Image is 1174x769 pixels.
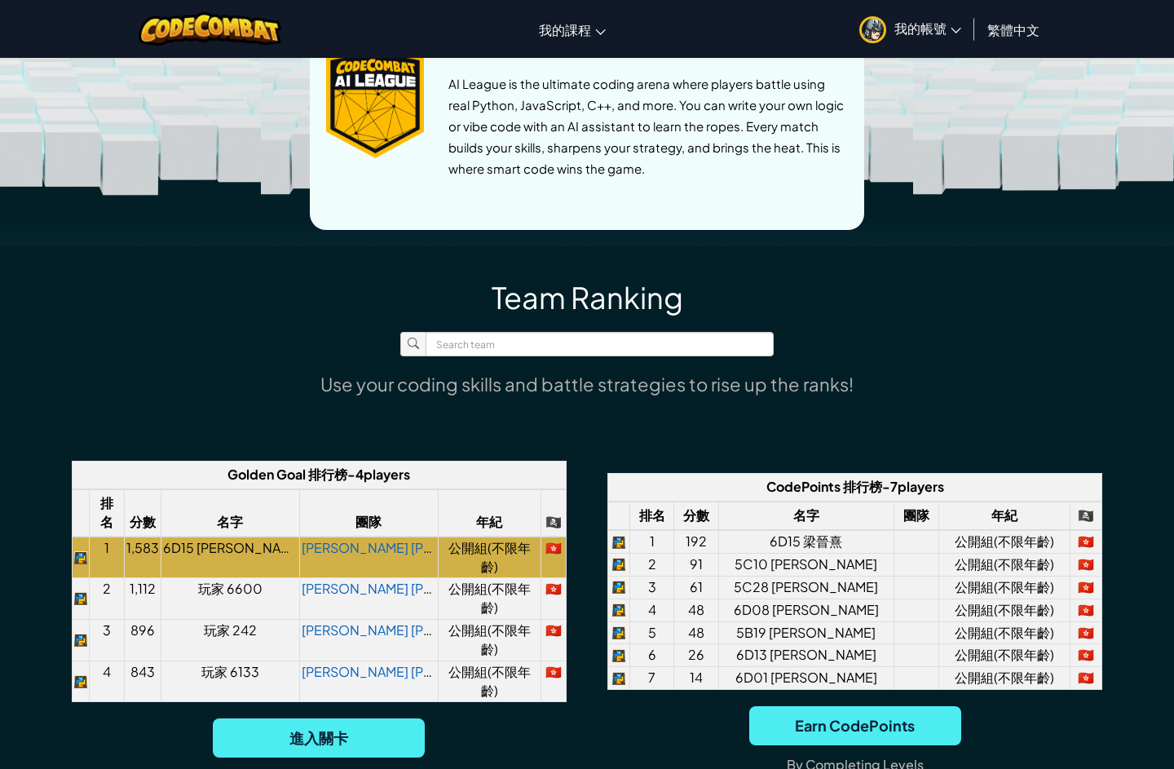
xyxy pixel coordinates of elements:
[674,576,718,599] td: 61
[987,21,1039,38] span: 繁體中文
[938,599,1070,621] td: 公開組(不限年齡)
[161,578,299,620] td: 玩家 6600
[227,466,306,483] span: Golden Goal
[541,537,566,578] td: Hong Kong
[438,489,541,537] th: 年紀
[938,576,1070,599] td: 公開組(不限年齡)
[938,667,1070,690] td: 公開組(不限年齡)
[629,576,673,599] td: 3
[629,667,673,690] td: 7
[608,576,630,599] td: python
[355,466,364,483] span: 4
[124,537,161,578] td: 1,583
[308,466,347,483] span: 排行榜
[139,12,281,46] img: CodeCombat logo
[364,466,410,483] span: players
[1070,599,1101,621] td: Hong Kong
[629,554,673,577] td: 2
[1070,621,1101,644] td: Hong Kong
[859,16,886,43] img: avatar
[161,489,299,537] th: 名字
[718,667,894,690] td: 6D01 [PERSON_NAME]
[608,599,630,621] td: python
[674,530,718,553] td: 192
[608,667,630,690] td: python
[629,621,673,644] td: 5
[749,706,961,745] a: Earn CodePoints
[302,539,518,556] a: [PERSON_NAME] [PERSON_NAME]
[90,537,125,578] td: 1
[608,554,630,577] td: python
[124,578,161,620] td: 1,112
[674,644,718,667] td: 26
[629,502,673,530] th: 排名
[629,530,673,553] td: 1
[851,3,969,55] a: 我的帳號
[302,663,518,680] a: [PERSON_NAME] [PERSON_NAME]
[302,580,518,597] a: [PERSON_NAME] [PERSON_NAME]
[938,621,1070,644] td: 公開組(不限年齡)
[718,502,894,530] th: 名字
[766,478,841,495] span: CodePoints
[629,644,673,667] td: 6
[302,621,518,639] a: [PERSON_NAME] [PERSON_NAME]
[718,644,894,667] td: 6D13 [PERSON_NAME]
[161,537,299,578] td: 6D15 [PERSON_NAME]
[426,332,774,356] input: Search team
[674,599,718,621] td: 48
[320,373,854,396] div: Use your coding skills and battle strategies to rise up the ranks!
[438,661,541,702] td: 公開組(不限年齡)
[73,537,90,578] td: python
[608,530,630,553] td: python
[629,599,673,621] td: 4
[161,620,299,661] td: 玩家 242
[718,530,894,553] td: 6D15 梁晉熹
[898,478,944,495] span: players
[73,620,90,661] td: python
[124,661,161,702] td: 843
[608,621,630,644] td: python
[90,661,125,702] td: 4
[541,620,566,661] td: Hong Kong
[299,489,438,537] th: 團隊
[213,718,425,758] a: 進入關卡
[73,578,90,620] td: python
[1070,554,1101,577] td: Hong Kong
[979,7,1048,51] a: 繁體中文
[1070,576,1101,599] td: Hong Kong
[541,489,566,537] th: 🏴‍☠️
[718,599,894,621] td: 6D08 [PERSON_NAME]
[320,279,854,412] div: Team Ranking
[938,554,1070,577] td: 公開組(不限年齡)
[938,502,1070,530] th: 年紀
[843,478,882,495] span: 排行榜
[882,478,890,495] span: -
[124,620,161,661] td: 896
[1070,530,1101,553] td: Hong Kong
[541,661,566,702] td: Hong Kong
[718,576,894,599] td: 5C28 [PERSON_NAME]
[938,530,1070,553] td: 公開組(不限年齡)
[90,489,125,537] th: 排名
[1070,667,1101,690] td: Hong Kong
[539,21,591,38] span: 我的課程
[718,554,894,577] td: 5C10 [PERSON_NAME]
[448,73,848,179] div: AI League is the ultimate coding arena where players battle using real Python, JavaScript, C++, a...
[890,478,898,495] span: 7
[1070,502,1101,530] th: 🏴‍☠️
[608,644,630,667] td: python
[438,578,541,620] td: 公開組(不限年齡)
[438,537,541,578] td: 公開組(不限年齡)
[894,20,961,37] span: 我的帳號
[90,578,125,620] td: 2
[347,466,355,483] span: -
[124,489,161,537] th: 分數
[531,7,614,51] a: 我的課程
[161,661,299,702] td: 玩家 6133
[938,644,1070,667] td: 公開組(不限年齡)
[894,502,938,530] th: 團隊
[718,621,894,644] td: 5B19 [PERSON_NAME]
[73,661,90,702] td: python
